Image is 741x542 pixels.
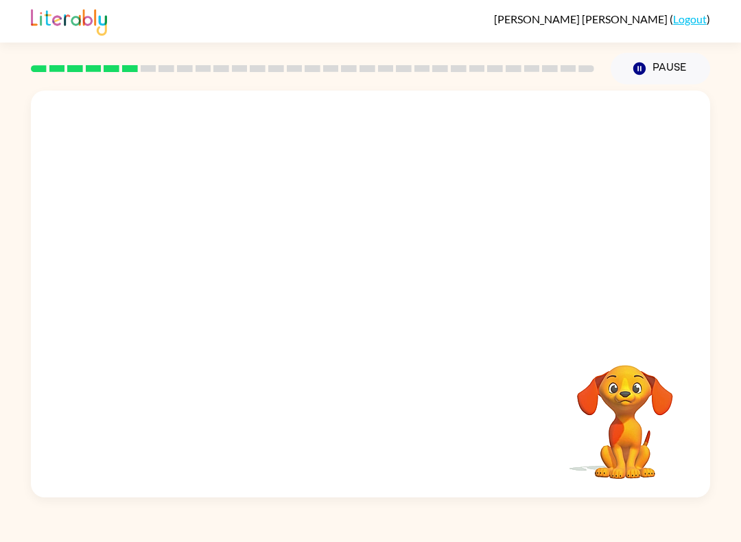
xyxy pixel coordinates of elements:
[556,344,694,481] video: Your browser must support playing .mp4 files to use Literably. Please try using another browser.
[31,5,107,36] img: Literably
[494,12,710,25] div: ( )
[673,12,707,25] a: Logout
[494,12,670,25] span: [PERSON_NAME] [PERSON_NAME]
[611,53,710,84] button: Pause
